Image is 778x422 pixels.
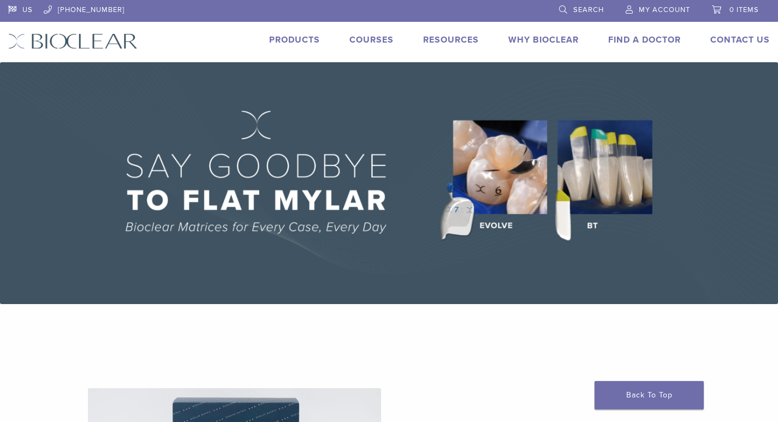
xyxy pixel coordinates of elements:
[423,34,479,45] a: Resources
[595,381,704,409] a: Back To Top
[349,34,394,45] a: Courses
[8,33,138,49] img: Bioclear
[508,34,579,45] a: Why Bioclear
[573,5,604,14] span: Search
[639,5,690,14] span: My Account
[710,34,770,45] a: Contact Us
[608,34,681,45] a: Find A Doctor
[269,34,320,45] a: Products
[729,5,759,14] span: 0 items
